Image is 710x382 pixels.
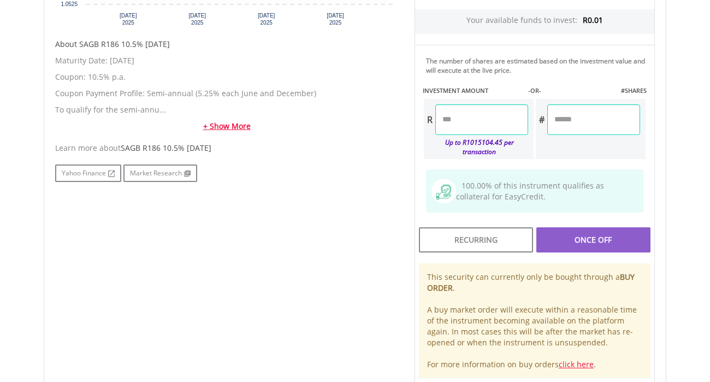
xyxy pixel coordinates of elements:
a: + Show More [55,121,398,132]
text: 1.0525 [61,1,78,7]
div: Learn more about [55,143,398,154]
p: Maturity Date: [DATE] [55,55,398,66]
p: Coupon Payment Profile: Semi-annual (5.25% each June and December) [55,88,398,99]
label: INVESTMENT AMOUNT [423,86,488,95]
label: -OR- [528,86,541,95]
div: Up to R1015104.45 per transaction [424,135,528,159]
div: Recurring [419,227,533,252]
a: click here [559,359,594,369]
div: R [424,104,435,135]
div: # [536,104,547,135]
text: [DATE] 2025 [120,13,137,26]
b: BUY ORDER [427,272,635,293]
p: To qualify for the semi-annu... [55,104,398,115]
text: [DATE] 2025 [258,13,275,26]
a: Yahoo Finance [55,164,121,182]
div: Your available funds to invest: [415,9,654,34]
span: 100.00% of this instrument qualifies as collateral for EasyCredit. [456,180,604,202]
a: Market Research [123,164,197,182]
label: #SHARES [621,86,647,95]
h5: About SAGB R186 10.5% [DATE] [55,39,398,50]
span: SAGB R186 10.5% [DATE] [121,143,211,153]
div: This security can currently only be bought through a . A buy market order will execute within a r... [419,263,650,378]
p: Coupon: 10.5% p.a. [55,72,398,83]
div: The number of shares are estimated based on the investment value and will execute at the live price. [426,56,650,75]
text: [DATE] 2025 [188,13,206,26]
span: R0.01 [583,15,603,25]
div: Once Off [536,227,650,252]
text: [DATE] 2025 [327,13,344,26]
img: collateral-qualifying-green.svg [436,185,451,199]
